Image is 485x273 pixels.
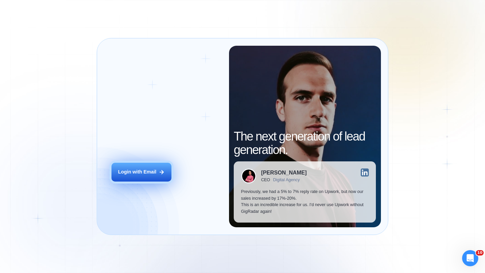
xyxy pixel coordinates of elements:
iframe: Intercom live chat [462,250,478,266]
div: Digital Agency [273,178,300,182]
button: Login with Email [111,163,171,182]
div: Login with Email [118,169,156,175]
div: [PERSON_NAME] [261,170,306,175]
div: CEO [261,178,270,182]
h2: The next generation of lead generation. [234,130,376,156]
span: 10 [476,250,484,256]
p: Previously, we had a 5% to 7% reply rate on Upwork, but now our sales increased by 17%-20%. This ... [241,189,369,215]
